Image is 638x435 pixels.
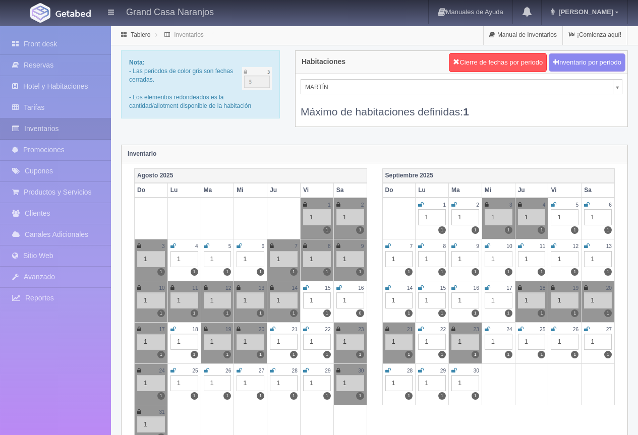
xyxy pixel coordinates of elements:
small: 4 [543,202,546,208]
label: 1 [538,268,545,276]
small: 25 [540,327,545,332]
h4: Grand Casa Naranjos [126,5,214,18]
label: 1 [505,226,512,234]
label: 1 [323,309,331,317]
small: 26 [225,368,231,374]
th: Do [135,183,168,198]
th: Septiembre 2025 [382,168,615,183]
label: 1 [257,268,264,276]
div: 1 [137,416,165,432]
div: 1 [385,292,413,308]
th: Ma [201,183,234,198]
a: Manual de Inventarios [484,25,562,45]
small: 13 [259,285,264,291]
label: 1 [472,268,479,276]
div: 1 [204,292,231,308]
div: 1 [485,292,512,308]
small: 30 [474,368,479,374]
small: 14 [407,285,413,291]
label: 1 [505,268,512,276]
label: 1 [571,309,578,317]
label: 1 [356,351,364,358]
label: 1 [257,392,264,400]
div: 1 [336,375,364,391]
small: 21 [407,327,413,332]
a: Tablero [131,31,150,38]
small: 9 [476,243,479,249]
img: Getabed [30,3,50,23]
small: 13 [606,243,612,249]
div: 1 [584,251,612,267]
div: 1 [137,292,165,308]
small: 12 [573,243,578,249]
small: 28 [407,368,413,374]
small: 23 [358,327,364,332]
small: 24 [506,327,512,332]
div: 1 [485,334,512,350]
label: 1 [356,392,364,400]
label: 1 [323,226,331,234]
label: 1 [472,226,479,234]
small: 1 [328,202,331,208]
div: 1 [303,209,331,225]
span: [PERSON_NAME] [556,8,613,16]
div: 1 [518,251,546,267]
small: 18 [192,327,198,332]
div: 1 [303,251,331,267]
small: 6 [261,243,264,249]
small: 5 [228,243,231,249]
small: 1 [443,202,446,208]
div: 1 [385,375,413,391]
label: 1 [604,351,612,358]
label: 1 [191,351,198,358]
th: Ma [449,183,482,198]
div: 1 [551,209,578,225]
label: 1 [571,351,578,358]
th: Sa [333,183,367,198]
small: 5 [576,202,579,208]
div: 1 [204,375,231,391]
div: 1 [518,292,546,308]
div: 1 [418,251,446,267]
small: 4 [195,243,198,249]
label: 1 [472,351,479,358]
div: 1 [336,251,364,267]
div: 1 [551,334,578,350]
label: 1 [290,309,298,317]
div: 1 [451,292,479,308]
label: 1 [438,226,446,234]
small: 7 [295,243,298,249]
label: 1 [223,309,231,317]
a: MARTÍN [301,79,622,94]
label: 1 [157,392,165,400]
small: 16 [358,285,364,291]
label: 1 [405,309,413,317]
th: Sa [582,183,615,198]
div: 1 [237,251,264,267]
div: 1 [270,375,298,391]
div: 1 [485,251,512,267]
small: 31 [159,409,164,415]
div: 1 [584,334,612,350]
small: 20 [259,327,264,332]
div: 1 [303,292,331,308]
div: 1 [270,334,298,350]
small: 23 [474,327,479,332]
h4: Habitaciones [302,58,345,66]
label: 1 [290,392,298,400]
a: ¡Comienza aquí! [563,25,627,45]
img: cutoff.png [242,67,272,90]
label: 1 [290,268,298,276]
label: 1 [257,351,264,358]
th: Mi [482,183,515,198]
div: 1 [237,334,264,350]
label: 1 [223,351,231,358]
label: 1 [571,268,578,276]
label: 1 [191,392,198,400]
small: 10 [506,243,512,249]
th: Ju [515,183,548,198]
div: 1 [385,334,413,350]
th: Mi [234,183,267,198]
th: Agosto 2025 [135,168,367,183]
div: 1 [418,375,446,391]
